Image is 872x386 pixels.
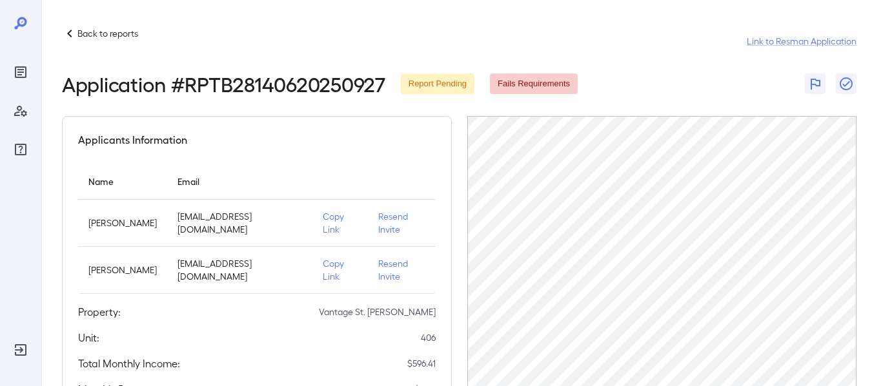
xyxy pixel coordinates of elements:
[88,264,157,276] p: [PERSON_NAME]
[10,62,31,82] div: Reports
[407,357,436,370] p: $ 596.41
[167,163,312,200] th: Email
[62,72,385,95] h2: Application # RPTB28140620250927
[177,210,302,236] p: [EMAIL_ADDRESS][DOMAIN_NAME]
[378,210,425,236] p: Resend Invite
[323,257,358,283] p: Copy Link
[805,73,826,94] button: Flag Report
[88,217,157,229] p: [PERSON_NAME]
[77,27,138,40] p: Back to reports
[78,330,99,345] h5: Unit:
[177,257,302,283] p: [EMAIL_ADDRESS][DOMAIN_NAME]
[836,73,857,94] button: Close Report
[78,163,167,200] th: Name
[490,78,578,90] span: Fails Requirements
[78,132,187,148] h5: Applicants Information
[319,305,436,318] p: Vantage St. [PERSON_NAME]
[10,139,31,160] div: FAQ
[421,331,436,344] p: 406
[747,35,857,48] a: Link to Resman Application
[378,257,425,283] p: Resend Invite
[323,210,358,236] p: Copy Link
[401,78,474,90] span: Report Pending
[78,304,121,320] h5: Property:
[10,340,31,360] div: Log Out
[10,101,31,121] div: Manage Users
[78,163,436,294] table: simple table
[78,356,180,371] h5: Total Monthly Income:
